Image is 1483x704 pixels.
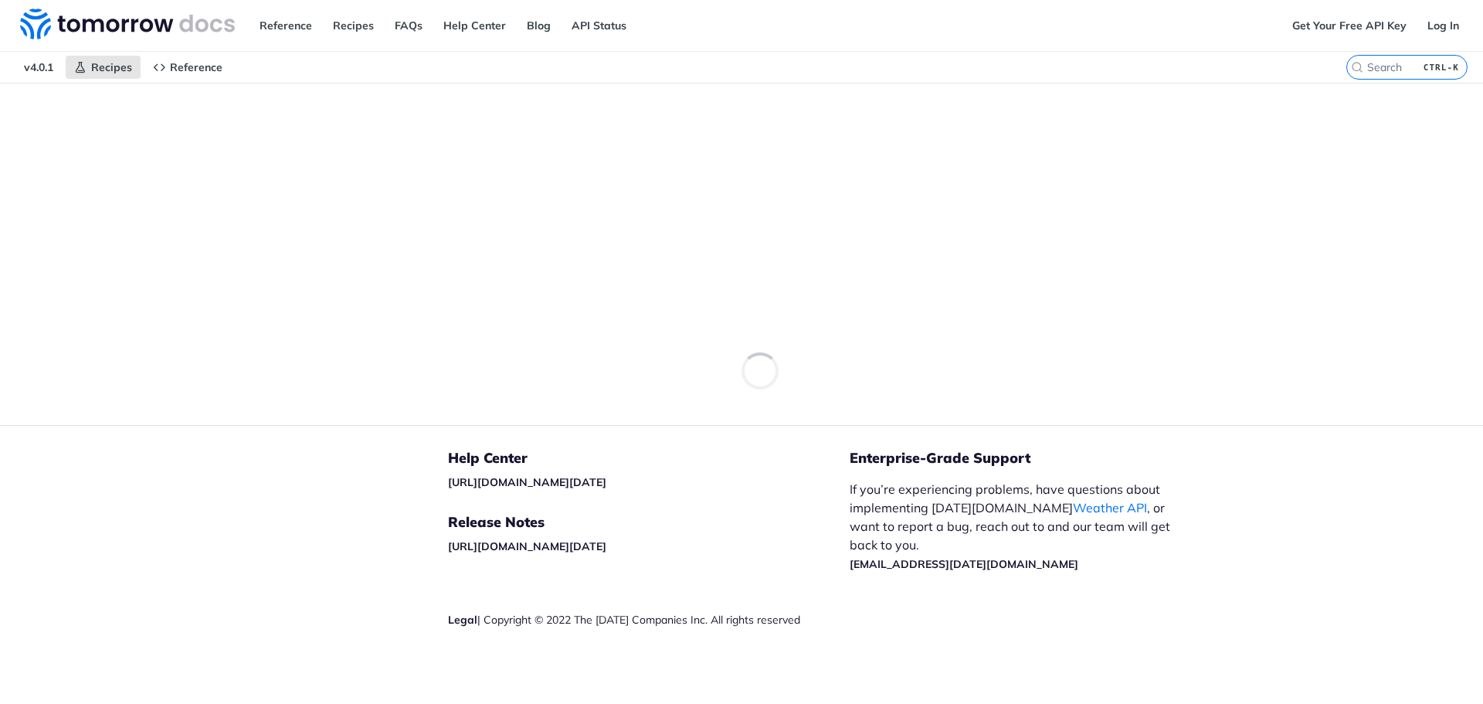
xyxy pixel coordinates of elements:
a: Recipes [324,14,382,37]
span: Reference [170,60,222,74]
a: Legal [448,613,477,627]
h5: Help Center [448,449,850,468]
kbd: CTRL-K [1420,60,1463,75]
a: [URL][DOMAIN_NAME][DATE] [448,475,606,489]
a: FAQs [386,14,431,37]
a: Log In [1419,14,1468,37]
a: [URL][DOMAIN_NAME][DATE] [448,539,606,553]
span: Recipes [91,60,132,74]
span: v4.0.1 [15,56,62,79]
a: Recipes [66,56,141,79]
a: [EMAIL_ADDRESS][DATE][DOMAIN_NAME] [850,557,1078,571]
a: Reference [251,14,321,37]
a: Help Center [435,14,514,37]
h5: Release Notes [448,513,850,532]
a: Blog [518,14,559,37]
div: | Copyright © 2022 The [DATE] Companies Inc. All rights reserved [448,612,850,627]
a: Weather API [1073,500,1147,515]
h5: Enterprise-Grade Support [850,449,1211,468]
svg: Search [1351,61,1363,73]
a: Get Your Free API Key [1284,14,1415,37]
p: If you’re experiencing problems, have questions about implementing [DATE][DOMAIN_NAME] , or want ... [850,480,1186,573]
img: Tomorrow.io Weather API Docs [20,9,235,39]
a: Reference [144,56,231,79]
a: API Status [563,14,635,37]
